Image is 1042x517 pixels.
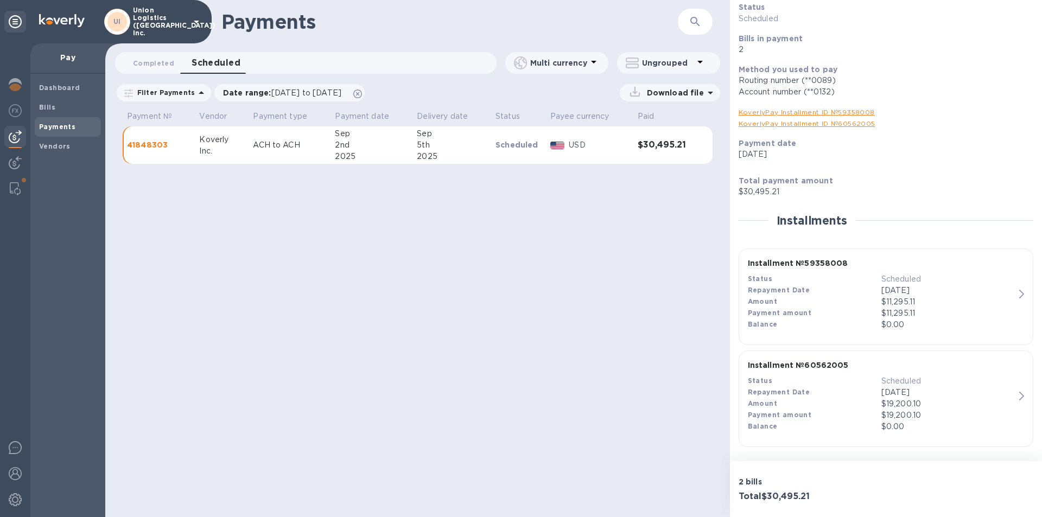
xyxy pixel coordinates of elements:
[495,111,534,122] span: Status
[739,44,1025,55] p: 2
[638,111,655,122] p: Paid
[253,111,321,122] span: Payment type
[569,139,628,151] p: USD
[39,142,71,150] b: Vendors
[9,104,22,117] img: Foreign exchange
[638,140,690,150] h3: $30,495.21
[127,111,186,122] span: Payment №
[199,134,244,145] div: Koverly
[739,492,882,502] h3: Total $30,495.21
[199,111,241,122] span: Vendor
[335,111,403,122] span: Payment date
[748,361,849,369] b: Installment № 60562005
[335,128,408,139] div: Sep
[739,108,875,116] a: KoverlyPay Installment ID № 59358008
[113,17,121,25] b: UI
[214,84,365,101] div: Date range:[DATE] to [DATE]
[748,399,777,407] b: Amount
[748,320,778,328] b: Balance
[39,123,75,131] b: Payments
[739,176,833,185] b: Total payment amount
[748,259,848,267] b: Installment № 59358008
[881,375,1015,387] p: Scheduled
[643,87,704,98] p: Download file
[739,119,875,127] a: KoverlyPay Installment ID № 60562005
[638,111,669,122] span: Paid
[221,10,614,33] h1: Payments
[881,308,1015,319] p: $11,295.11
[881,285,1015,296] p: [DATE]
[748,388,810,396] b: Repayment Date
[739,65,837,74] b: Method you used to pay
[223,87,347,98] p: Date range :
[199,145,244,157] div: Inc.
[133,88,195,97] p: Filter Payments
[550,111,609,122] p: Payee currency
[199,111,227,122] p: Vendor
[881,296,1015,308] div: $11,295.11
[739,75,1025,86] div: Routing number (**0089)
[417,139,487,151] div: 5th
[881,387,1015,398] p: [DATE]
[748,286,810,294] b: Repayment Date
[253,111,307,122] p: Payment type
[748,275,772,283] b: Status
[192,55,240,71] span: Scheduled
[739,149,1025,160] p: [DATE]
[4,11,26,33] div: Unpin categories
[127,139,190,150] p: 41848303
[777,214,847,227] h2: Installments
[39,14,85,27] img: Logo
[133,58,174,69] span: Completed
[550,142,565,149] img: USD
[739,3,765,11] b: Status
[39,52,97,63] p: Pay
[642,58,694,68] p: Ungrouped
[495,111,520,122] p: Status
[739,34,803,43] b: Bills in payment
[133,7,187,37] p: Union Logistics ([GEOGRAPHIC_DATA]) Inc.
[417,111,482,122] span: Delivery date
[39,84,80,92] b: Dashboard
[739,86,1025,98] div: Account number (**0132)
[127,111,172,122] p: Payment №
[748,376,772,385] b: Status
[881,398,1015,410] div: $19,200.10
[335,151,408,162] div: 2025
[881,319,1015,330] p: $0.00
[417,151,487,162] div: 2025
[530,58,587,68] p: Multi currency
[271,88,341,97] span: [DATE] to [DATE]
[253,139,326,151] p: ACH to ACH
[739,13,930,24] p: Scheduled
[739,139,797,148] b: Payment date
[748,411,812,419] b: Payment amount
[748,422,778,430] b: Balance
[748,297,777,305] b: Amount
[550,111,624,122] span: Payee currency
[335,139,408,151] div: 2nd
[881,421,1015,432] p: $0.00
[39,103,55,111] b: Bills
[417,128,487,139] div: Sep
[739,186,1025,197] p: $30,495.21
[881,273,1015,285] p: Scheduled
[881,410,1015,421] p: $19,200.10
[335,111,389,122] p: Payment date
[739,248,1033,345] button: Installment №59358008StatusScheduledRepayment Date[DATE]Amount$11,295.11Payment amount$11,295.11B...
[748,309,812,317] b: Payment amount
[417,111,468,122] p: Delivery date
[495,139,542,150] p: Scheduled
[739,476,882,487] p: 2 bills
[739,350,1033,447] button: Installment №60562005StatusScheduledRepayment Date[DATE]Amount$19,200.10Payment amount$19,200.10B...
